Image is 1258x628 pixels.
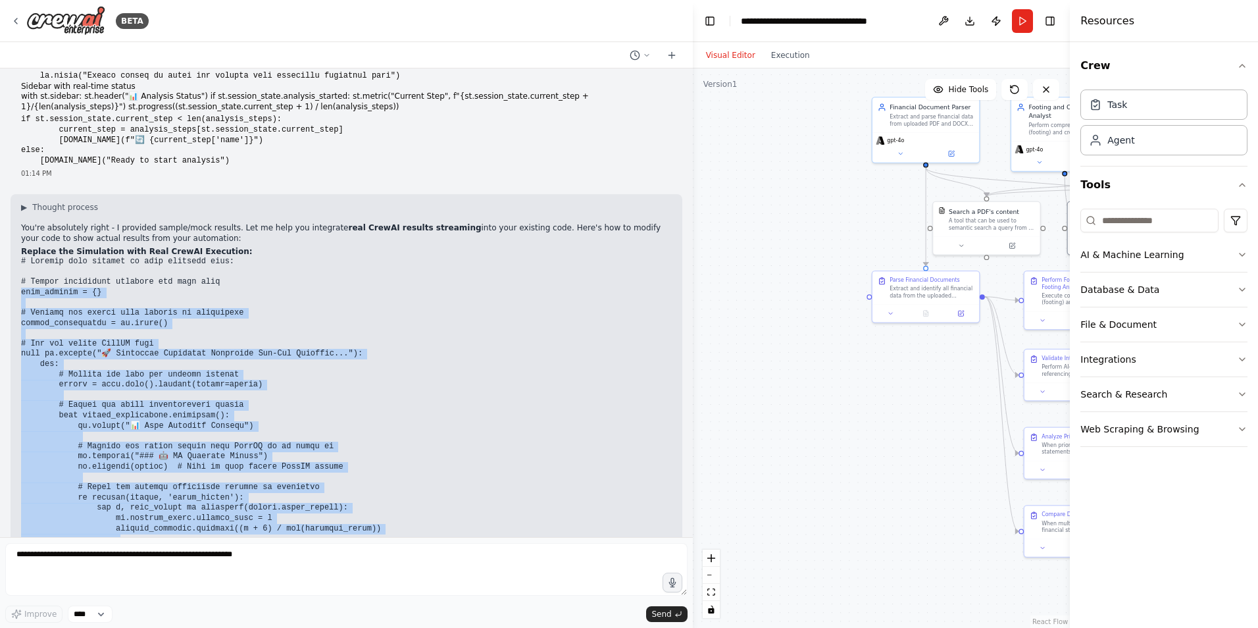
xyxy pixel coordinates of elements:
[703,601,720,618] button: toggle interactivity
[1059,465,1096,475] button: No output available
[1080,84,1247,166] div: Crew
[890,276,959,284] div: Parse Financial Documents
[987,240,1036,251] button: Open in side panel
[21,115,343,165] code: if st.session_state.current_step < len(analysis_steps): current_step = analysis_steps[st.session_...
[926,149,976,159] button: Open in side panel
[703,79,738,90] div: Version 1
[1080,412,1247,446] button: Web Scraping & Browsing
[949,84,989,95] span: Hide Tools
[24,609,57,619] span: Improve
[663,573,682,592] button: Click to speak your automation idea
[1080,273,1247,307] button: Database & Data
[1107,98,1127,111] div: Task
[921,168,991,197] g: Edge from 01fe5056-03fe-48ae-8340-bda967571df1 to ed2f5814-0cb8-4519-97e2-d3556d60fe4e
[741,14,889,28] nav: breadcrumb
[21,223,672,244] p: You're absolutely right - I provided sample/mock results. Let me help you integrate into your exi...
[1080,203,1247,458] div: Tools
[26,6,105,36] img: Logo
[984,292,1018,379] g: Edge from 06ea3358-92b4-4daf-ac28-094335017fbc to 89defd7c-df82-43d3-99a3-37575f795fa4
[871,97,980,163] div: Financial Document ParserExtract and parse financial data from uploaded PDF and DOCX financial st...
[624,47,656,63] button: Switch to previous chat
[984,292,1018,304] g: Edge from 06ea3358-92b4-4daf-ac28-094335017fbc to 3098c5e7-94a2-4f6c-a8b9-0d693dc19049
[887,137,904,144] span: gpt-4o
[1042,363,1126,377] div: Perform AI-powered cross-referencing of financial data across different sections of the financial...
[1042,520,1126,534] div: When multiple versions of financial statements are provided ({version_comparison_files}), perform...
[1080,377,1247,411] button: Search & Research
[701,12,719,30] button: Hide left sidebar
[646,606,687,622] button: Send
[1080,47,1247,84] button: Crew
[1080,13,1134,29] h4: Resources
[921,168,930,266] g: Edge from 01fe5056-03fe-48ae-8340-bda967571df1 to 06ea3358-92b4-4daf-ac28-094335017fbc
[1023,427,1132,479] div: Analyze Prior Year RollforwardWhen prior year financial statements are provided ({prior_year_file...
[1041,12,1059,30] button: Hide right sidebar
[21,202,27,213] span: ▶
[763,47,818,63] button: Execution
[703,550,720,618] div: React Flow controls
[1023,505,1132,558] div: Compare Document VersionsWhen multiple versions of financial statements are provided ({version_co...
[21,92,672,112] p: with st.sidebar: st.header("📊 Analysis Status") if st.session_state.analysis_started: st.metric("...
[949,207,1019,216] div: Search a PDF's content
[1080,307,1247,342] button: File & Document
[1023,271,1132,330] div: Perform Footing and Cross-Footing AnalysisExecute comprehensive casting (footing) and cross-casti...
[1042,276,1126,290] div: Perform Footing and Cross-Footing Analysis
[1080,167,1247,203] button: Tools
[1026,146,1043,153] span: gpt-4o
[1059,386,1096,397] button: No output available
[1032,618,1068,625] a: React Flow attribution
[661,47,682,63] button: Start a new chat
[984,292,1018,535] g: Edge from 06ea3358-92b4-4daf-ac28-094335017fbc to 09b7ce1a-5435-4b69-90a5-9ec70e9c84bf
[890,103,974,111] div: Financial Document Parser
[21,82,672,92] h1: Sidebar with real-time status
[703,550,720,567] button: zoom in
[21,169,672,178] div: 01:14 PM
[1059,543,1096,554] button: No output available
[1107,134,1134,147] div: Agent
[1080,342,1247,377] button: Integrations
[938,207,945,215] img: PDFSearchTool
[907,308,944,319] button: No output available
[871,271,980,323] div: Parse Financial DocumentsExtract and identify all financial data from the uploaded financial stat...
[890,113,974,127] div: Extract and parse financial data from uploaded PDF and DOCX financial statements, including balan...
[890,285,974,299] div: Extract and identify all financial data from the uploaded financial statement documents ({file_pa...
[32,202,98,213] span: Thought process
[1028,122,1113,136] div: Perform comprehensive casting (footing) and cross-casting (cross-footing) calculations on all fin...
[349,223,482,232] strong: real CrewAI results streaming
[5,606,63,623] button: Improve
[1042,511,1117,518] div: Compare Document Versions
[21,202,98,213] button: ▶Thought process
[698,47,763,63] button: Visual Editor
[1010,97,1119,172] div: Footing and Cross-Footing AnalystPerform comprehensive casting (footing) and cross-casting (cross...
[703,567,720,584] button: zoom out
[1042,433,1119,440] div: Analyze Prior Year Rollforward
[1080,238,1247,272] button: AI & Machine Learning
[1028,103,1113,120] div: Footing and Cross-Footing Analyst
[925,79,997,100] button: Hide Tools
[932,201,1041,255] div: PDFSearchToolSearch a PDF's contentA tool that can be used to semantic search a query from a PDF'...
[945,308,975,319] button: Open in side panel
[1042,442,1126,456] div: When prior year financial statements are provided ({prior_year_file_paths}), compare current year...
[1042,355,1117,362] div: Validate Internal Consistency
[703,584,720,601] button: fit view
[949,217,1035,231] div: A tool that can be used to semantic search a query from a PDF's content.
[116,13,149,29] div: BETA
[21,247,253,256] strong: Replace the Simulation with Real CrewAI Execution:
[651,609,671,619] span: Send
[921,168,1125,197] g: Edge from 01fe5056-03fe-48ae-8340-bda967571df1 to 28ced928-3865-4469-b8ac-dae5ae300fc7
[1023,349,1132,402] div: Validate Internal ConsistencyPerform AI-powered cross-referencing of financial data across differ...
[1042,292,1126,306] div: Execute comprehensive casting (footing) and cross-casting (cross-footing) validation on all ident...
[1059,315,1096,326] button: No output available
